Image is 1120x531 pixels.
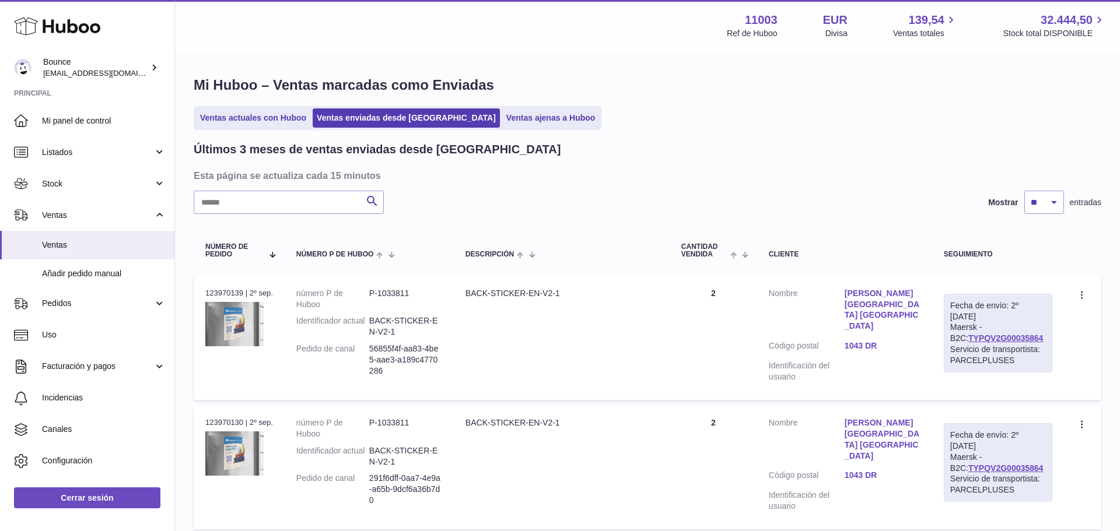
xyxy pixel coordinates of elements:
div: Cliente [769,251,921,258]
h3: Esta página se actualiza cada 15 minutos [194,169,1098,182]
span: Uso [42,329,166,340]
label: Mostrar [988,197,1018,208]
h2: Últimos 3 meses de ventas enviadas desde [GEOGRAPHIC_DATA] [194,142,561,157]
td: 2 [670,406,757,529]
span: Canales [42,424,166,435]
dt: Nombre [769,288,845,335]
dt: Código postal [769,340,845,354]
dd: BACK-STICKER-EN-V2-1 [369,445,442,467]
img: 1740744079.jpg [205,431,264,476]
span: Número de pedido [205,243,263,258]
strong: EUR [823,12,848,28]
a: 139,54 Ventas totales [893,12,958,39]
img: internalAdmin-11003@internal.huboo.com [14,59,32,76]
dt: Identificador actual [296,445,369,467]
span: Configuración [42,455,166,466]
dt: Identificación del usuario [769,360,845,382]
div: 123970130 | 2º sep. [205,417,273,428]
div: Seguimiento [944,251,1052,258]
span: Añadir pedido manual [42,268,166,279]
td: 2 [670,276,757,400]
div: Maersk - B2C: [944,294,1052,372]
span: Pedidos [42,298,153,309]
dt: Identificador actual [296,315,369,337]
span: Ventas [42,210,153,221]
span: Ventas totales [893,28,958,39]
dd: P-1033811 [369,417,442,439]
dt: Pedido de canal [296,473,369,506]
span: Ventas [42,240,166,251]
div: BACK-STICKER-EN-V2-1 [466,417,658,428]
dt: Nombre [769,417,845,465]
h1: Mi Huboo – Ventas marcadas como Enviadas [194,76,1101,94]
a: Ventas ajenas a Huboo [502,108,600,128]
div: Servicio de transportista: PARCELPLUSES [950,473,1046,495]
span: Stock total DISPONIBLE [1003,28,1106,39]
dd: 56855f4f-aa83-4be5-aae3-a189c4770286 [369,343,442,377]
dt: Identificación del usuario [769,490,845,512]
dd: P-1033811 [369,288,442,310]
a: [PERSON_NAME][GEOGRAPHIC_DATA] [GEOGRAPHIC_DATA] [845,417,921,462]
span: Mi panel de control [42,115,166,126]
span: Incidencias [42,392,166,403]
span: Cantidad vendida [681,243,727,258]
span: Facturación y pagos [42,361,153,372]
span: Listados [42,147,153,158]
dd: BACK-STICKER-EN-V2-1 [369,315,442,337]
a: 32.444,50 Stock total DISPONIBLE [1003,12,1106,39]
span: Stock [42,178,153,189]
span: 32.444,50 [1041,12,1093,28]
a: Ventas enviadas desde [GEOGRAPHIC_DATA] [313,108,500,128]
a: TYPQV2G00035864 [968,463,1043,473]
div: Fecha de envío: 2º [DATE] [950,300,1046,322]
strong: 11003 [745,12,778,28]
dt: Pedido de canal [296,343,369,377]
span: Descripción [466,251,514,258]
div: Fecha de envío: 2º [DATE] [950,430,1046,452]
span: número P de Huboo [296,251,373,258]
span: entradas [1070,197,1101,208]
div: Bounce [43,57,148,79]
a: Cerrar sesión [14,487,160,508]
a: TYPQV2G00035864 [968,333,1043,343]
a: [PERSON_NAME][GEOGRAPHIC_DATA] [GEOGRAPHIC_DATA] [845,288,921,332]
img: 1740744079.jpg [205,302,264,346]
div: Ref de Huboo [727,28,777,39]
div: Servicio de transportista: PARCELPLUSES [950,344,1046,366]
dt: número P de Huboo [296,417,369,439]
div: BACK-STICKER-EN-V2-1 [466,288,658,299]
span: [EMAIL_ADDRESS][DOMAIN_NAME] [43,68,171,78]
div: 123970139 | 2º sep. [205,288,273,298]
span: 139,54 [909,12,944,28]
a: 1043 DR [845,470,921,481]
div: Divisa [825,28,848,39]
dd: 291f6dff-0aa7-4e9a-a65b-9dcf6a36b7d0 [369,473,442,506]
dt: Código postal [769,470,845,484]
a: Ventas actuales con Huboo [196,108,310,128]
dt: número P de Huboo [296,288,369,310]
div: Maersk - B2C: [944,423,1052,502]
a: 1043 DR [845,340,921,351]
